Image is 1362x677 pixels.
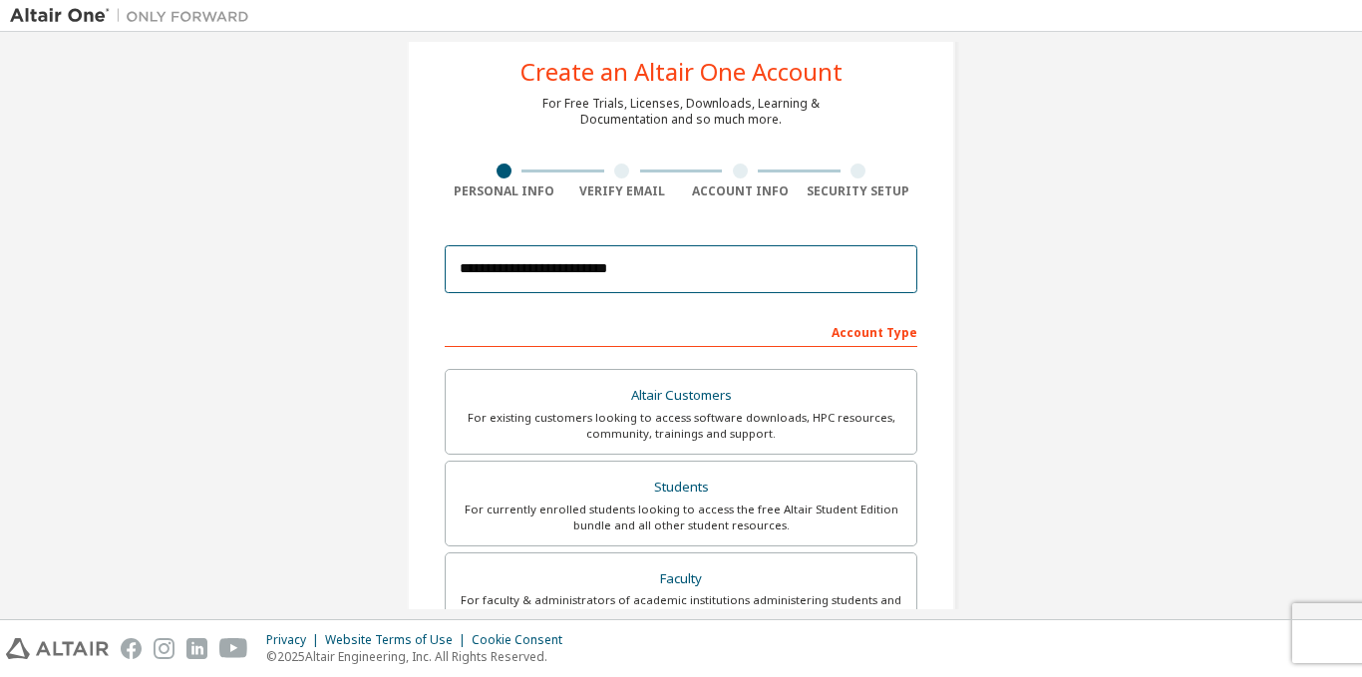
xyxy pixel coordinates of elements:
[458,474,904,502] div: Students
[266,648,574,665] p: © 2025 Altair Engineering, Inc. All Rights Reserved.
[445,183,563,199] div: Personal Info
[186,638,207,659] img: linkedin.svg
[10,6,259,26] img: Altair One
[458,382,904,410] div: Altair Customers
[681,183,800,199] div: Account Info
[458,592,904,624] div: For faculty & administrators of academic institutions administering students and accessing softwa...
[542,96,820,128] div: For Free Trials, Licenses, Downloads, Learning & Documentation and so much more.
[325,632,472,648] div: Website Terms of Use
[266,632,325,648] div: Privacy
[458,565,904,593] div: Faculty
[6,638,109,659] img: altair_logo.svg
[445,315,917,347] div: Account Type
[458,502,904,533] div: For currently enrolled students looking to access the free Altair Student Edition bundle and all ...
[563,183,682,199] div: Verify Email
[219,638,248,659] img: youtube.svg
[800,183,918,199] div: Security Setup
[154,638,174,659] img: instagram.svg
[472,632,574,648] div: Cookie Consent
[121,638,142,659] img: facebook.svg
[458,410,904,442] div: For existing customers looking to access software downloads, HPC resources, community, trainings ...
[520,60,843,84] div: Create an Altair One Account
